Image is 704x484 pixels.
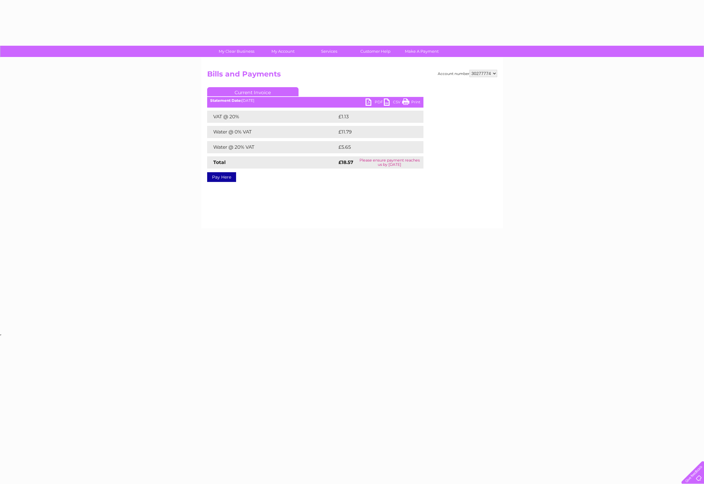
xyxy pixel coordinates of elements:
[207,70,497,81] h2: Bills and Payments
[356,156,423,169] td: Please ensure payment reaches us by [DATE]
[210,98,242,103] b: Statement Date:
[207,141,337,153] td: Water @ 20% VAT
[338,159,353,165] strong: £18.57
[337,141,409,153] td: £5.65
[397,46,447,57] a: Make A Payment
[207,98,423,103] div: [DATE]
[366,98,384,107] a: PDF
[350,46,401,57] a: Customer Help
[337,111,407,123] td: £1.13
[438,70,497,77] div: Account number
[258,46,308,57] a: My Account
[337,126,410,138] td: £11.79
[207,172,236,182] a: Pay Here
[207,126,337,138] td: Water @ 0% VAT
[211,46,262,57] a: My Clear Business
[207,111,337,123] td: VAT @ 20%
[384,98,402,107] a: CSV
[213,159,226,165] strong: Total
[207,87,299,96] a: Current Invoice
[402,98,420,107] a: Print
[304,46,354,57] a: Services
